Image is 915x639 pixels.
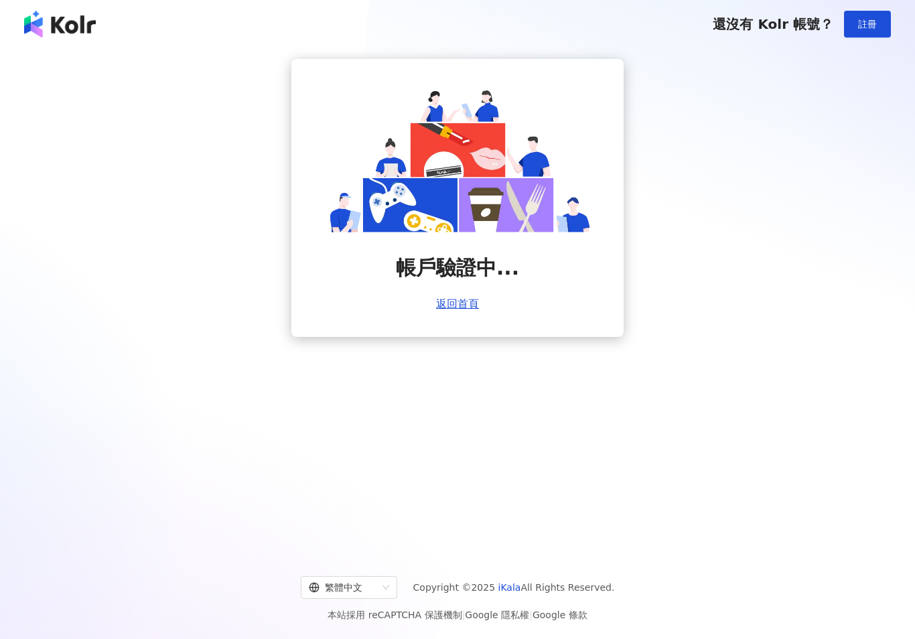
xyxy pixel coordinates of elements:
[858,19,877,29] span: 註冊
[396,254,519,282] span: 帳戶驗證中...
[24,11,96,38] img: logo
[309,577,377,598] div: 繁體中文
[328,607,587,623] span: 本站採用 reCAPTCHA 保護機制
[498,582,521,593] a: iKala
[844,11,891,38] button: 註冊
[413,579,615,595] span: Copyright © 2025 All Rights Reserved.
[324,86,591,232] img: account is verifying
[713,16,833,32] span: 還沒有 Kolr 帳號？
[529,610,533,620] span: |
[465,610,529,620] a: Google 隱私權
[533,610,587,620] a: Google 條款
[436,298,479,310] a: 返回首頁
[462,610,466,620] span: |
